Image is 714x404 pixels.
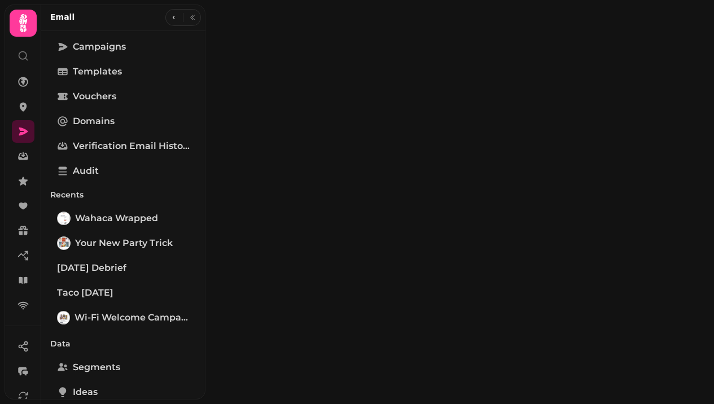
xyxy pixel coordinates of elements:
[50,257,196,279] a: [DATE] Debrief
[75,311,190,324] span: Wi-Fi Welcome campaign
[73,90,116,103] span: Vouchers
[50,135,196,157] a: Verification email history
[50,160,196,182] a: Audit
[73,164,99,178] span: Audit
[50,60,196,83] a: Templates
[73,65,122,78] span: Templates
[50,11,75,23] h2: Email
[57,261,126,275] span: [DATE] Debrief
[73,40,126,54] span: Campaigns
[73,139,190,153] span: Verification email history
[73,361,120,374] span: Segments
[50,381,196,403] a: Ideas
[50,36,196,58] a: Campaigns
[75,212,158,225] span: Wahaca Wrapped
[73,385,98,399] span: Ideas
[57,286,113,300] span: Taco [DATE]
[50,110,196,133] a: Domains
[50,282,196,304] a: Taco [DATE]
[50,333,196,354] p: Data
[58,312,69,323] img: Wi-Fi Welcome campaign
[58,213,69,224] img: Wahaca Wrapped
[75,236,173,250] span: Your New Party Trick
[50,232,196,254] a: Your New Party TrickYour New Party Trick
[50,185,196,205] p: Recents
[50,85,196,108] a: Vouchers
[73,115,115,128] span: Domains
[50,356,196,379] a: Segments
[50,207,196,230] a: Wahaca WrappedWahaca Wrapped
[50,306,196,329] a: Wi-Fi Welcome campaignWi-Fi Welcome campaign
[58,238,69,249] img: Your New Party Trick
